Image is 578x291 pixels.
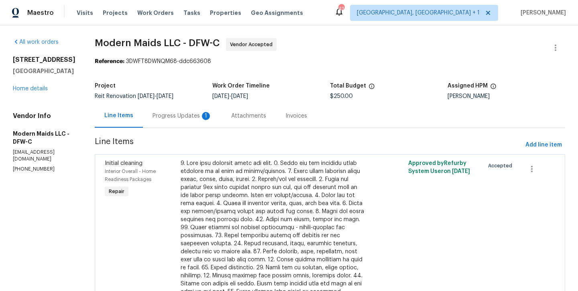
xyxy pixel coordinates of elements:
[13,56,75,64] h2: [STREET_ADDRESS]
[368,83,375,94] span: The total cost of line items that have been proposed by Opendoor. This sum includes line items th...
[212,94,229,99] span: [DATE]
[285,112,307,120] div: Invoices
[525,140,562,150] span: Add line item
[338,5,344,13] div: 42
[448,83,488,89] h5: Assigned HPM
[103,9,128,17] span: Projects
[230,41,276,49] span: Vendor Accepted
[95,38,220,48] span: Modern Maids LLC - DFW-C
[517,9,566,17] span: [PERSON_NAME]
[251,9,303,17] span: Geo Assignments
[95,94,173,99] span: Reit Renovation
[153,112,212,120] div: Progress Updates
[13,86,48,92] a: Home details
[138,94,173,99] span: -
[212,83,270,89] h5: Work Order Timeline
[27,9,54,17] span: Maestro
[13,130,75,146] h5: Modern Maids LLC - DFW-C
[95,83,116,89] h5: Project
[13,39,59,45] a: All work orders
[13,67,75,75] h5: [GEOGRAPHIC_DATA]
[106,187,128,195] span: Repair
[13,166,75,173] p: [PHONE_NUMBER]
[210,9,241,17] span: Properties
[137,9,174,17] span: Work Orders
[408,161,470,174] span: Approved by Refurby System User on
[13,112,75,120] h4: Vendor Info
[488,162,515,170] span: Accepted
[202,112,210,120] div: 1
[13,149,75,163] p: [EMAIL_ADDRESS][DOMAIN_NAME]
[157,94,173,99] span: [DATE]
[522,138,565,153] button: Add line item
[77,9,93,17] span: Visits
[357,9,480,17] span: [GEOGRAPHIC_DATA], [GEOGRAPHIC_DATA] + 1
[95,57,565,65] div: 3DWFT8DWNQM68-ddc663608
[330,94,353,99] span: $250.00
[212,94,248,99] span: -
[105,161,142,166] span: Initial cleaning
[452,169,470,174] span: [DATE]
[330,83,366,89] h5: Total Budget
[95,59,124,64] b: Reference:
[105,169,156,182] span: Interior Overall - Home Readiness Packages
[231,94,248,99] span: [DATE]
[183,10,200,16] span: Tasks
[104,112,133,120] div: Line Items
[448,94,565,99] div: [PERSON_NAME]
[138,94,155,99] span: [DATE]
[95,138,522,153] span: Line Items
[490,83,497,94] span: The hpm assigned to this work order.
[231,112,266,120] div: Attachments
